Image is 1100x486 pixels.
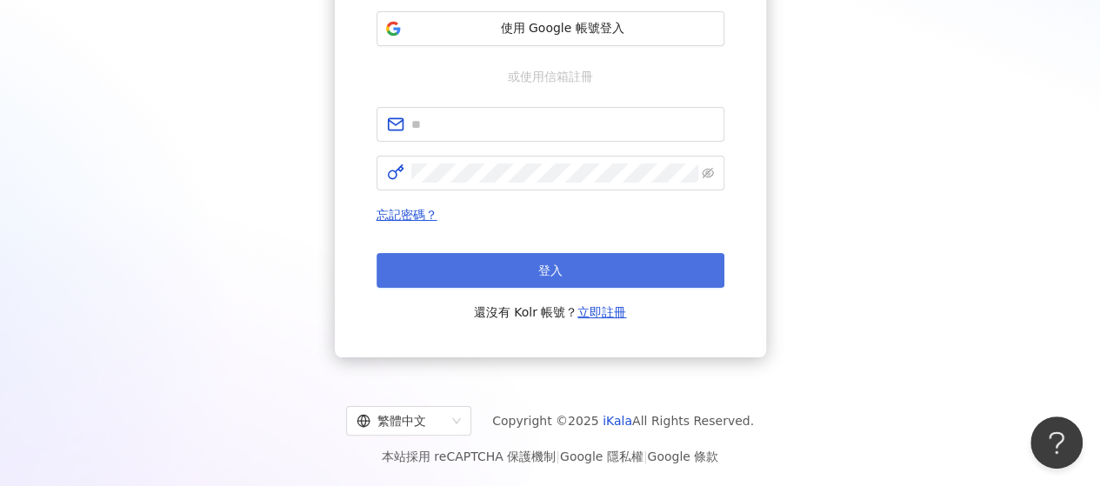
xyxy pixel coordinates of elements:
[409,20,717,37] span: 使用 Google 帳號登入
[492,410,754,431] span: Copyright © 2025 All Rights Reserved.
[357,407,445,435] div: 繁體中文
[647,449,718,463] a: Google 條款
[382,446,718,467] span: 本站採用 reCAPTCHA 保護機制
[377,11,724,46] button: 使用 Google 帳號登入
[538,263,563,277] span: 登入
[377,253,724,288] button: 登入
[643,449,648,463] span: |
[560,449,643,463] a: Google 隱私權
[603,414,632,428] a: iKala
[556,449,560,463] span: |
[1030,416,1083,469] iframe: Help Scout Beacon - Open
[702,167,714,179] span: eye-invisible
[377,208,437,222] a: 忘記密碼？
[496,67,605,86] span: 或使用信箱註冊
[474,302,627,323] span: 還沒有 Kolr 帳號？
[577,305,626,319] a: 立即註冊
